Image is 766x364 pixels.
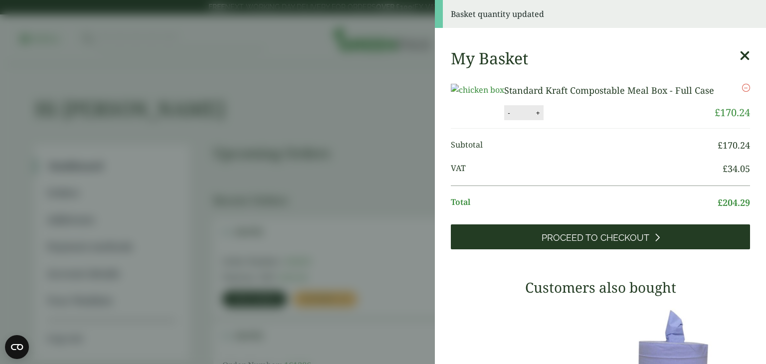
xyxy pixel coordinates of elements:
h2: My Basket [451,49,528,68]
bdi: 170.24 [715,106,750,119]
span: Proceed to Checkout [542,232,649,243]
button: Open CMP widget [5,335,29,359]
bdi: 170.24 [718,139,750,151]
a: Standard Kraft Compostable Meal Box - Full Case [504,84,714,96]
span: £ [718,196,723,208]
span: £ [715,106,720,119]
a: Proceed to Checkout [451,224,750,249]
img: chicken box [451,84,504,96]
bdi: 204.29 [718,196,750,208]
a: Remove this item [742,84,750,92]
span: £ [718,139,723,151]
button: - [505,109,513,117]
span: VAT [451,162,723,176]
bdi: 34.05 [723,163,750,175]
span: Subtotal [451,139,718,152]
button: + [533,109,543,117]
span: £ [723,163,728,175]
span: Total [451,196,718,209]
h3: Customers also bought [451,279,750,296]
